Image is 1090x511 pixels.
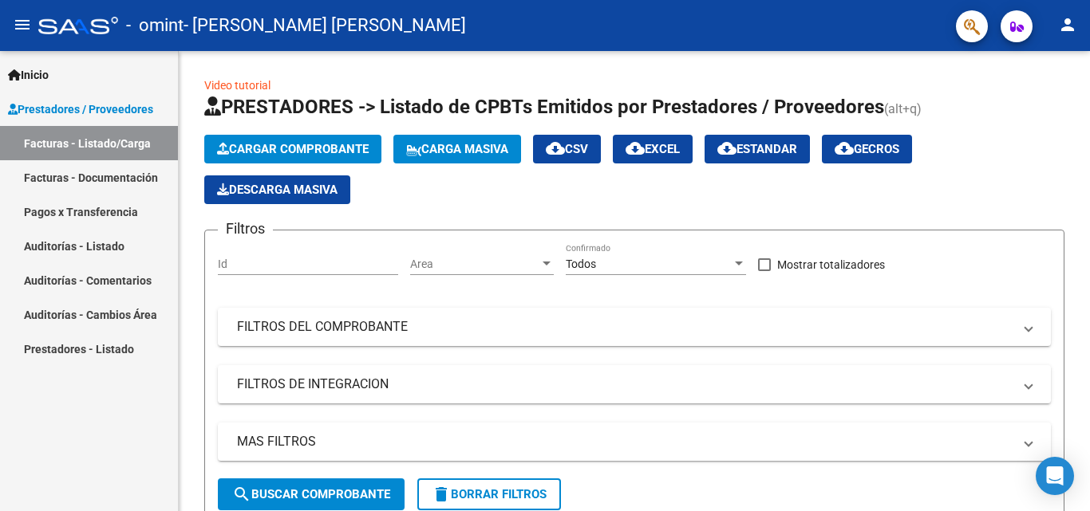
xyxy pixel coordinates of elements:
mat-panel-title: FILTROS DE INTEGRACION [237,375,1013,393]
button: Descarga Masiva [204,175,350,204]
mat-icon: delete [432,485,451,504]
mat-panel-title: FILTROS DEL COMPROBANTE [237,318,1013,336]
button: Estandar [705,135,810,163]
span: Descarga Masiva [217,183,338,197]
span: Prestadores / Proveedores [8,100,153,118]
span: (alt+q) [884,101,922,116]
mat-icon: search [232,485,251,504]
span: PRESTADORES -> Listado de CPBTs Emitidos por Prestadores / Proveedores [204,96,884,118]
mat-expansion-panel-header: MAS FILTROS [218,423,1051,461]
mat-icon: cloud_download [717,139,737,158]
span: - [PERSON_NAME] [PERSON_NAME] [184,8,466,43]
button: CSV [533,135,601,163]
mat-icon: menu [13,15,32,34]
a: Video tutorial [204,79,271,92]
span: - omint [126,8,184,43]
button: Carga Masiva [393,135,521,163]
span: EXCEL [626,142,680,156]
span: Area [410,257,539,271]
mat-expansion-panel-header: FILTROS DEL COMPROBANTE [218,308,1051,346]
span: Carga Masiva [406,142,508,156]
mat-icon: cloud_download [835,139,854,158]
span: Inicio [8,66,49,84]
span: Estandar [717,142,797,156]
button: Buscar Comprobante [218,478,405,510]
button: Borrar Filtros [417,478,561,510]
span: Todos [566,257,596,270]
mat-panel-title: MAS FILTROS [237,433,1013,450]
span: Cargar Comprobante [217,142,369,156]
div: Open Intercom Messenger [1036,457,1074,495]
button: EXCEL [613,135,693,163]
mat-expansion-panel-header: FILTROS DE INTEGRACION [218,365,1051,403]
app-download-masive: Descarga masiva de comprobantes (adjuntos) [204,175,350,204]
button: Gecros [822,135,912,163]
span: Gecros [835,142,899,156]
span: Mostrar totalizadores [777,255,885,274]
span: Buscar Comprobante [232,487,390,501]
span: CSV [546,142,588,156]
h3: Filtros [218,218,273,240]
mat-icon: cloud_download [626,139,645,158]
mat-icon: cloud_download [546,139,565,158]
span: Borrar Filtros [432,487,547,501]
mat-icon: person [1058,15,1077,34]
button: Cargar Comprobante [204,135,381,163]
